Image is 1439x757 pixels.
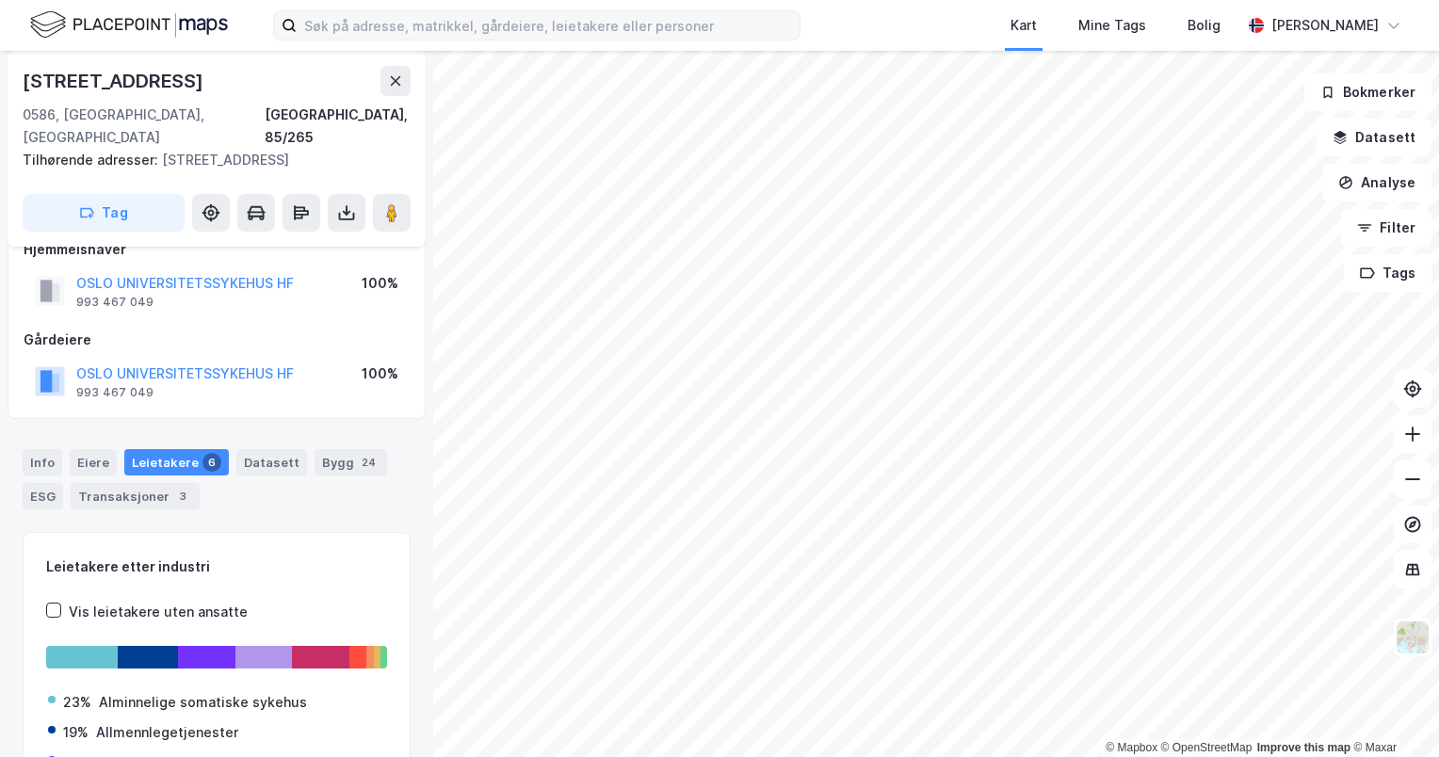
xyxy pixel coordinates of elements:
[1078,14,1146,37] div: Mine Tags
[236,449,307,475] div: Datasett
[96,721,238,744] div: Allmennlegetjenester
[23,483,63,509] div: ESG
[362,272,398,295] div: 100%
[173,487,192,506] div: 3
[1257,741,1350,754] a: Improve this map
[1345,667,1439,757] div: Kontrollprogram for chat
[63,691,91,714] div: 23%
[23,104,265,149] div: 0586, [GEOGRAPHIC_DATA], [GEOGRAPHIC_DATA]
[1345,667,1439,757] iframe: Chat Widget
[46,556,387,578] div: Leietakere etter industri
[99,691,307,714] div: Alminnelige somatiske sykehus
[23,149,396,171] div: [STREET_ADDRESS]
[71,483,200,509] div: Transaksjoner
[202,453,221,472] div: 6
[297,11,800,40] input: Søk på adresse, matrikkel, gårdeiere, leietakere eller personer
[30,8,228,41] img: logo.f888ab2527a4732fd821a326f86c7f29.svg
[315,449,387,475] div: Bygg
[124,449,229,475] div: Leietakere
[1304,73,1431,111] button: Bokmerker
[1344,254,1431,292] button: Tags
[1011,14,1037,37] div: Kart
[1161,741,1253,754] a: OpenStreetMap
[70,449,117,475] div: Eiere
[1317,119,1431,156] button: Datasett
[23,449,62,475] div: Info
[362,362,398,385] div: 100%
[23,194,185,232] button: Tag
[63,721,89,744] div: 19%
[24,238,410,261] div: Hjemmelshaver
[1271,14,1379,37] div: [PERSON_NAME]
[24,329,410,351] div: Gårdeiere
[1188,14,1221,37] div: Bolig
[358,453,380,472] div: 24
[265,104,411,149] div: [GEOGRAPHIC_DATA], 85/265
[76,385,154,400] div: 993 467 049
[1341,209,1431,247] button: Filter
[1322,164,1431,201] button: Analyse
[23,152,162,168] span: Tilhørende adresser:
[1106,741,1157,754] a: Mapbox
[1395,620,1431,655] img: Z
[69,601,248,623] div: Vis leietakere uten ansatte
[76,295,154,310] div: 993 467 049
[23,66,207,96] div: [STREET_ADDRESS]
